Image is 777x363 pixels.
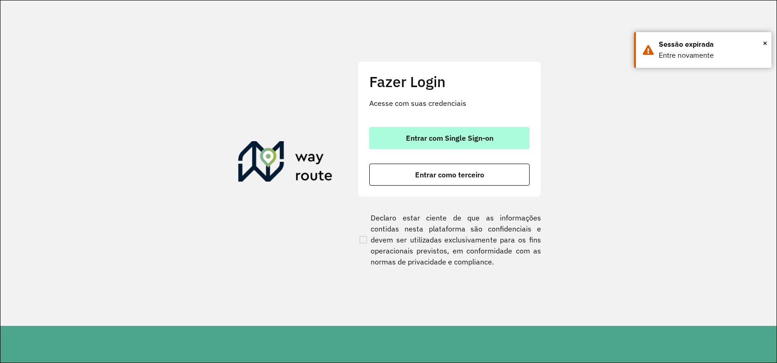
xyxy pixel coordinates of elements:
font: Entrar com Single Sign-on [406,133,493,143]
p: Acesse com suas credenciais [369,98,530,109]
button: botão [369,127,530,149]
font: Declaro estar ciente de que as informações contidas nesta plataforma são confidenciais e devem se... [371,212,541,267]
div: Sessão expirada [659,39,765,50]
span: × [763,36,767,50]
h2: Fazer Login [369,73,530,90]
div: Entre novamente [659,50,765,61]
img: Roteirizador AmbevTech [238,141,333,185]
font: Sessão expirada [659,40,714,48]
button: Close [763,36,767,50]
font: Entrar como terceiro [415,170,484,179]
button: botão [369,164,530,186]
